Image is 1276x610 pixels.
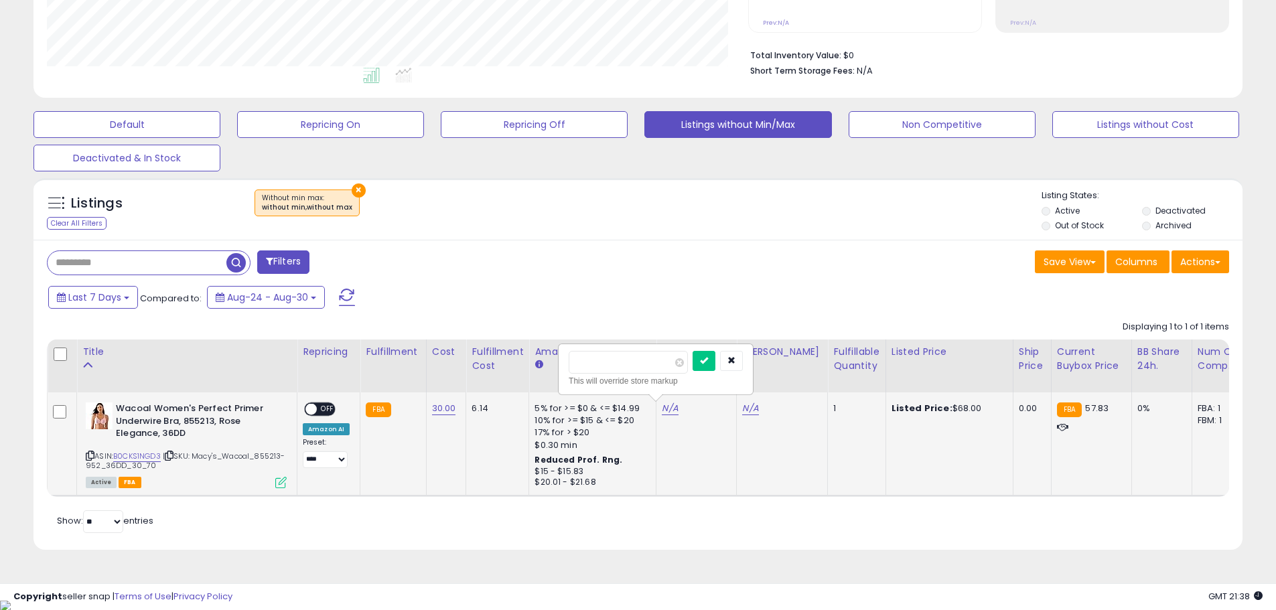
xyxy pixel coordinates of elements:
button: Non Competitive [849,111,1036,138]
small: Prev: N/A [763,19,789,27]
span: All listings currently available for purchase on Amazon [86,477,117,488]
div: $20.01 - $21.68 [535,477,646,488]
label: Out of Stock [1055,220,1104,231]
span: FBA [119,477,141,488]
button: Filters [257,250,309,274]
button: × [352,183,366,198]
button: Columns [1107,250,1169,273]
div: Amazon Fees [535,345,650,359]
div: Amazon AI [303,423,350,435]
span: 2025-09-7 21:38 GMT [1208,590,1263,603]
div: Listed Price [892,345,1007,359]
span: 57.83 [1085,402,1109,414]
div: $0.30 min [535,439,646,451]
b: Reduced Prof. Rng. [535,454,622,465]
b: Wacoal Women's Perfect Primer Underwire Bra, 855213, Rose Elegance, 36DD [116,402,279,443]
a: N/A [742,402,758,415]
a: N/A [662,402,678,415]
span: Without min max : [262,193,352,213]
a: 30.00 [432,402,456,415]
h5: Listings [71,194,123,213]
div: Preset: [303,438,350,468]
div: 17% for > $20 [535,427,646,439]
div: Repricing [303,345,354,359]
button: Aug-24 - Aug-30 [207,286,325,309]
li: $0 [750,46,1219,62]
div: Title [82,345,291,359]
label: Deactivated [1155,205,1206,216]
img: 41V8qrQ9lpL._SL40_.jpg [86,402,113,429]
button: Deactivated & In Stock [33,145,220,171]
span: Compared to: [140,292,202,305]
small: Prev: N/A [1010,19,1036,27]
b: Short Term Storage Fees: [750,65,855,76]
div: ASIN: [86,402,287,487]
small: FBA [366,402,391,417]
span: Aug-24 - Aug-30 [227,291,308,304]
small: Amazon Fees. [535,359,543,371]
span: Last 7 Days [68,291,121,304]
div: Current Buybox Price [1057,345,1126,373]
div: 0.00 [1019,402,1041,414]
button: Listings without Cost [1052,111,1239,138]
button: Default [33,111,220,138]
label: Archived [1155,220,1192,231]
a: Terms of Use [115,590,171,603]
b: Listed Price: [892,402,952,414]
span: N/A [857,64,873,77]
span: Columns [1115,255,1157,269]
button: Repricing On [237,111,424,138]
label: Active [1055,205,1080,216]
button: Listings without Min/Max [644,111,831,138]
div: BB Share 24h. [1137,345,1186,373]
div: Fulfillment [366,345,420,359]
div: seller snap | | [13,591,232,603]
div: Clear All Filters [47,217,107,230]
div: [PERSON_NAME] [742,345,822,359]
div: 6.14 [472,402,518,414]
div: Cost [432,345,461,359]
a: B0CKS1NGD3 [113,451,161,462]
span: OFF [317,404,338,415]
b: Total Inventory Value: [750,50,841,61]
div: Fulfillment Cost [472,345,523,373]
div: Displaying 1 to 1 of 1 items [1123,321,1229,333]
span: | SKU: Macy's_Wacoal_855213-952_36DD_30_70 [86,451,285,471]
div: $15 - $15.83 [535,466,646,477]
div: 0% [1137,402,1182,414]
div: 5% for >= $0 & <= $14.99 [535,402,646,414]
div: $68.00 [892,402,1003,414]
div: Num of Comp. [1198,345,1247,373]
div: 10% for >= $15 & <= $20 [535,414,646,427]
div: without min,without max [262,203,352,212]
button: Last 7 Days [48,286,138,309]
button: Actions [1172,250,1229,273]
div: FBA: 1 [1198,402,1242,414]
div: Fulfillable Quantity [833,345,879,373]
span: Show: entries [57,514,153,527]
strong: Copyright [13,590,62,603]
button: Repricing Off [441,111,628,138]
small: FBA [1057,402,1082,417]
a: Privacy Policy [173,590,232,603]
div: This will override store markup [569,374,743,388]
div: Ship Price [1019,345,1046,373]
p: Listing States: [1042,189,1243,202]
div: 1 [833,402,875,414]
button: Save View [1035,250,1105,273]
div: FBM: 1 [1198,414,1242,427]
